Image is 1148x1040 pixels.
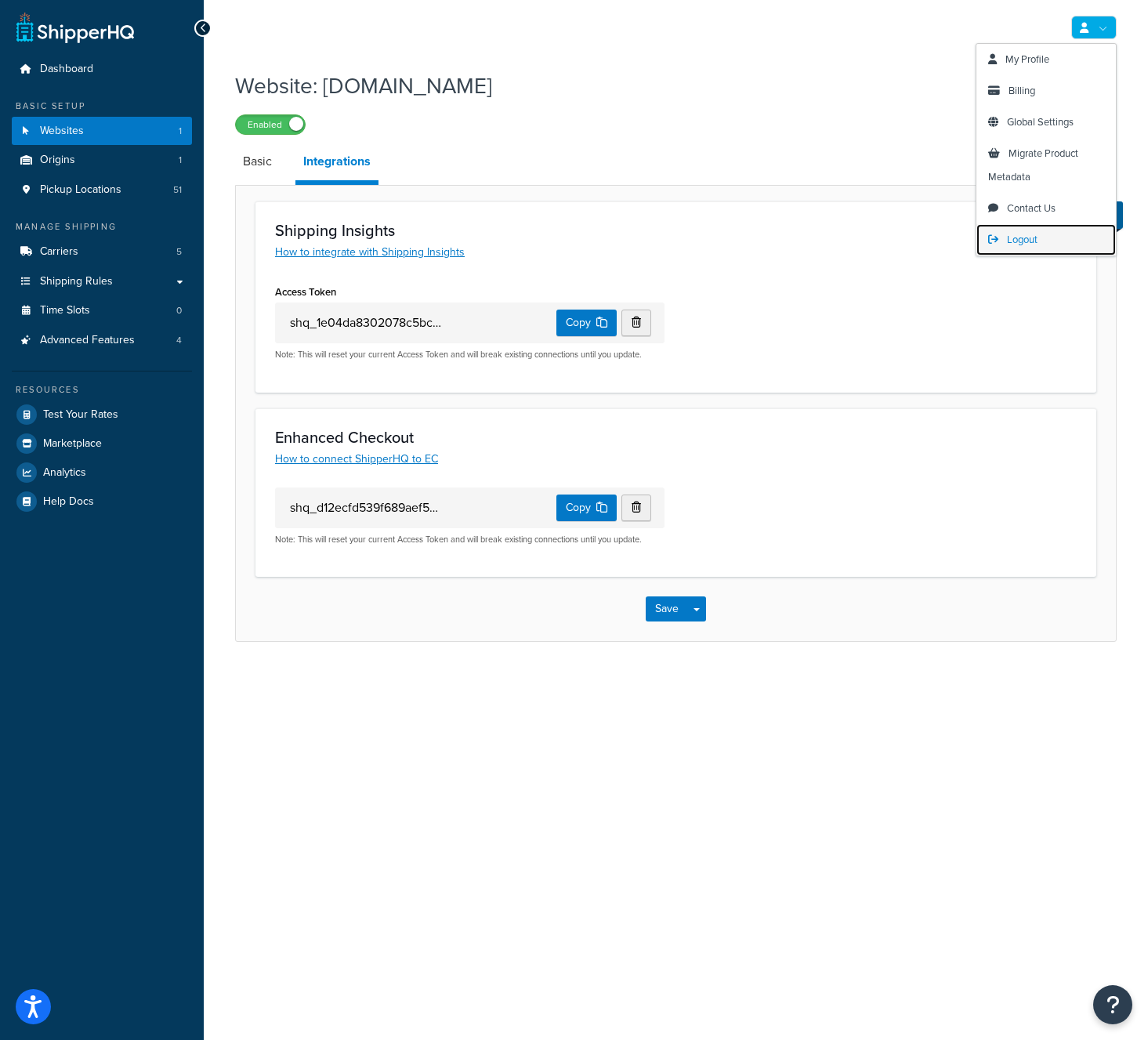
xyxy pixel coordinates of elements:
[12,176,192,205] li: Pickup Locations
[1007,114,1074,129] span: Global Settings
[43,495,94,509] span: Help Docs
[12,296,192,325] a: Time Slots0
[976,107,1116,138] a: Global Settings
[179,125,182,138] span: 1
[556,310,617,336] button: Copy
[12,296,192,325] li: Time Slots
[12,383,192,397] div: Resources
[12,267,192,296] a: Shipping Rules
[12,400,192,429] a: Test Your Rates
[40,183,121,197] span: Pickup Locations
[40,154,75,167] span: Origins
[646,596,688,621] button: Save
[235,143,280,180] a: Basic
[275,222,1077,239] h3: Shipping Insights
[12,146,192,175] li: Origins
[976,193,1116,224] a: Contact Us
[1007,232,1038,247] span: Logout
[275,244,465,260] a: How to integrate with Shipping Insights
[632,317,641,328] i: Revoke
[40,63,93,76] span: Dashboard
[12,237,192,266] li: Carriers
[173,183,182,197] span: 51
[12,487,192,516] a: Help Docs
[176,304,182,317] span: 0
[976,224,1116,255] a: Logout
[176,245,182,259] span: 5
[40,245,78,259] span: Carriers
[12,326,192,355] li: Advanced Features
[1093,985,1132,1024] button: Open Resource Center
[1009,83,1035,98] span: Billing
[12,326,192,355] a: Advanced Features4
[988,146,1078,184] span: Migrate Product Metadata
[40,334,135,347] span: Advanced Features
[12,117,192,146] li: Websites
[275,534,665,545] p: Note: This will reset your current Access Token and will break existing connections until you upd...
[12,100,192,113] div: Basic Setup
[12,220,192,234] div: Manage Shipping
[976,75,1116,107] a: Billing
[43,408,118,422] span: Test Your Rates
[43,437,102,451] span: Marketplace
[275,429,1077,446] h3: Enhanced Checkout
[275,349,665,361] p: Note: This will reset your current Access Token and will break existing connections until you upd...
[40,304,90,317] span: Time Slots
[176,334,182,347] span: 4
[236,115,305,134] label: Enabled
[43,466,86,480] span: Analytics
[976,44,1116,75] a: My Profile
[12,55,192,84] a: Dashboard
[12,117,192,146] a: Websites1
[295,143,378,185] a: Integrations
[12,176,192,205] a: Pickup Locations51
[976,138,1116,193] a: Migrate Product Metadata
[12,146,192,175] a: Origins1
[235,71,1097,101] h1: Website: [DOMAIN_NAME]
[12,458,192,487] a: Analytics
[632,502,641,513] i: Revoke
[40,125,84,138] span: Websites
[275,451,438,467] a: How to connect ShipperHQ to EC
[12,237,192,266] a: Carriers5
[556,495,617,521] button: Copy
[179,154,182,167] span: 1
[1007,201,1056,216] span: Contact Us
[40,275,113,288] span: Shipping Rules
[12,429,192,458] a: Marketplace
[1005,52,1049,67] span: My Profile
[275,286,336,298] label: Access Token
